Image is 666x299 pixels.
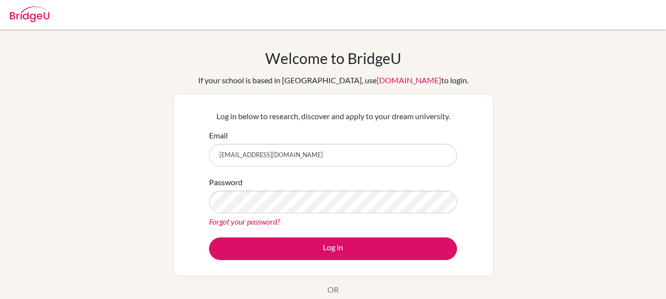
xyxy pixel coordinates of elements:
[10,6,49,22] img: Bridge-U
[265,49,401,67] h1: Welcome to BridgeU
[327,284,339,296] p: OR
[209,176,243,188] label: Password
[209,217,280,226] a: Forgot your password?
[198,74,468,86] div: If your school is based in [GEOGRAPHIC_DATA], use to login.
[377,75,441,85] a: [DOMAIN_NAME]
[209,130,228,141] label: Email
[209,237,457,260] button: Log in
[209,110,457,122] p: Log in below to research, discover and apply to your dream university.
